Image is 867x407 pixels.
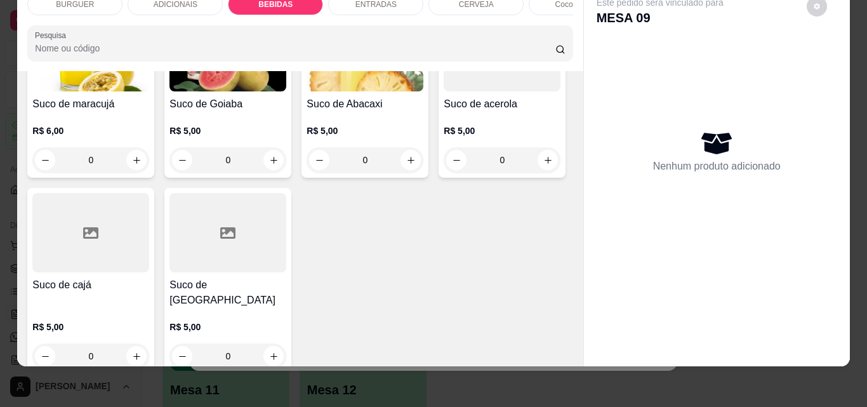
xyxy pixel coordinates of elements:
[169,277,286,308] h4: Suco de [GEOGRAPHIC_DATA]
[169,97,286,112] h4: Suco de Goiaba
[444,124,560,137] p: R$ 5,00
[307,97,423,112] h4: Suco de Abacaxi
[172,150,192,170] button: decrease-product-quantity
[32,97,149,112] h4: Suco de maracujá
[35,346,55,366] button: decrease-product-quantity
[32,124,149,137] p: R$ 6,00
[35,150,55,170] button: decrease-product-quantity
[444,97,560,112] h4: Suco de acerola
[446,150,467,170] button: decrease-product-quantity
[126,346,147,366] button: increase-product-quantity
[35,30,70,41] label: Pesquisa
[538,150,558,170] button: increase-product-quantity
[307,124,423,137] p: R$ 5,00
[32,321,149,333] p: R$ 5,00
[169,124,286,137] p: R$ 5,00
[597,9,724,27] p: MESA 09
[263,346,284,366] button: increase-product-quantity
[653,159,781,174] p: Nenhum produto adicionado
[263,150,284,170] button: increase-product-quantity
[172,346,192,366] button: decrease-product-quantity
[309,150,329,170] button: decrease-product-quantity
[400,150,421,170] button: increase-product-quantity
[126,150,147,170] button: increase-product-quantity
[32,277,149,293] h4: Suco de cajá
[35,42,555,55] input: Pesquisa
[169,321,286,333] p: R$ 5,00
